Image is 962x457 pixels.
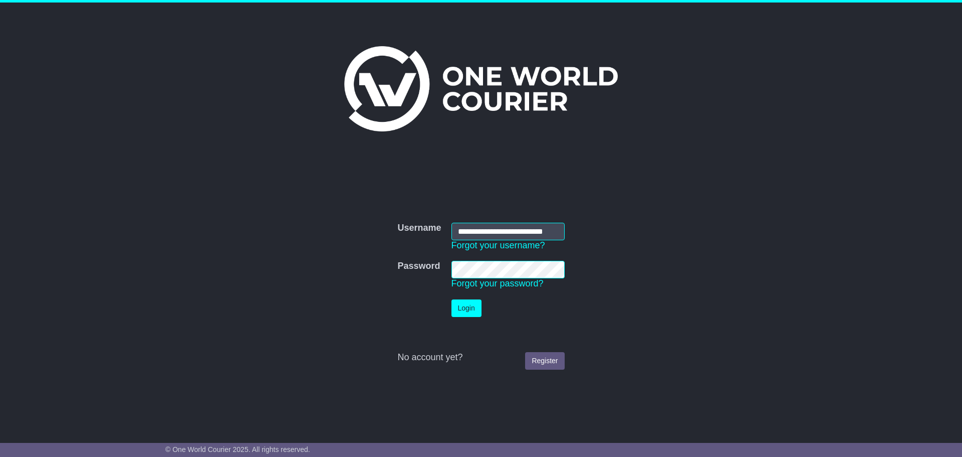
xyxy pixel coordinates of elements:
a: Register [525,352,564,370]
img: One World [344,46,618,131]
div: No account yet? [397,352,564,363]
a: Forgot your password? [451,278,544,288]
button: Login [451,299,482,317]
span: © One World Courier 2025. All rights reserved. [165,445,310,453]
a: Forgot your username? [451,240,545,250]
label: Password [397,261,440,272]
label: Username [397,223,441,234]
